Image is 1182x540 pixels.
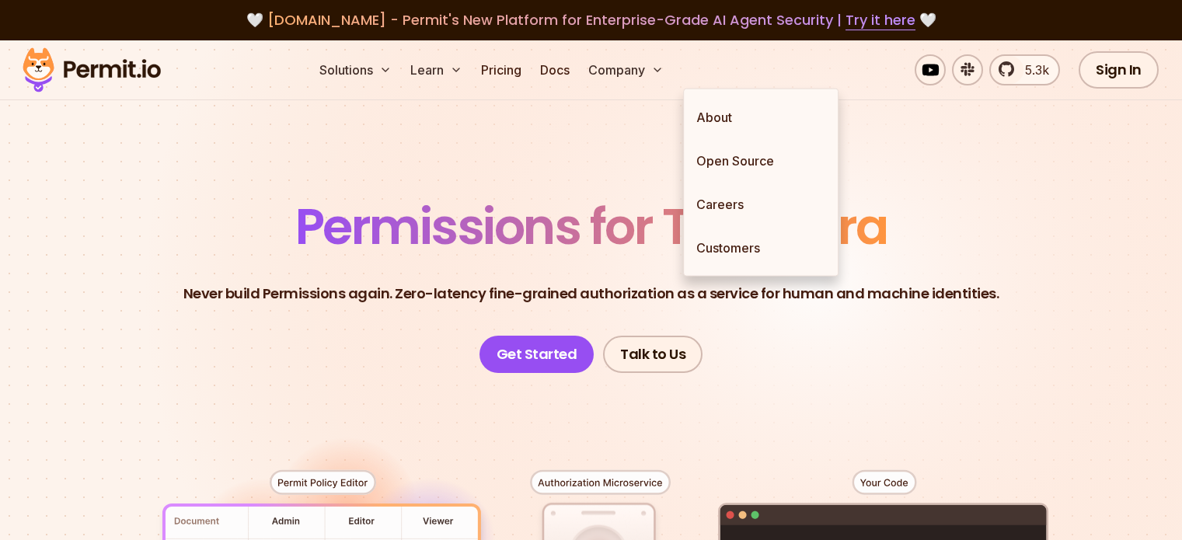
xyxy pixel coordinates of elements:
[603,336,703,373] a: Talk to Us
[684,183,838,226] a: Careers
[684,226,838,270] a: Customers
[313,54,398,85] button: Solutions
[582,54,670,85] button: Company
[846,10,915,30] a: Try it here
[183,283,999,305] p: Never build Permissions again. Zero-latency fine-grained authorization as a service for human and...
[479,336,594,373] a: Get Started
[989,54,1060,85] a: 5.3k
[684,139,838,183] a: Open Source
[1016,61,1049,79] span: 5.3k
[37,9,1145,31] div: 🤍 🤍
[684,96,838,139] a: About
[534,54,576,85] a: Docs
[1079,51,1159,89] a: Sign In
[475,54,528,85] a: Pricing
[16,44,168,96] img: Permit logo
[295,192,887,261] span: Permissions for The AI Era
[267,10,915,30] span: [DOMAIN_NAME] - Permit's New Platform for Enterprise-Grade AI Agent Security |
[404,54,469,85] button: Learn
